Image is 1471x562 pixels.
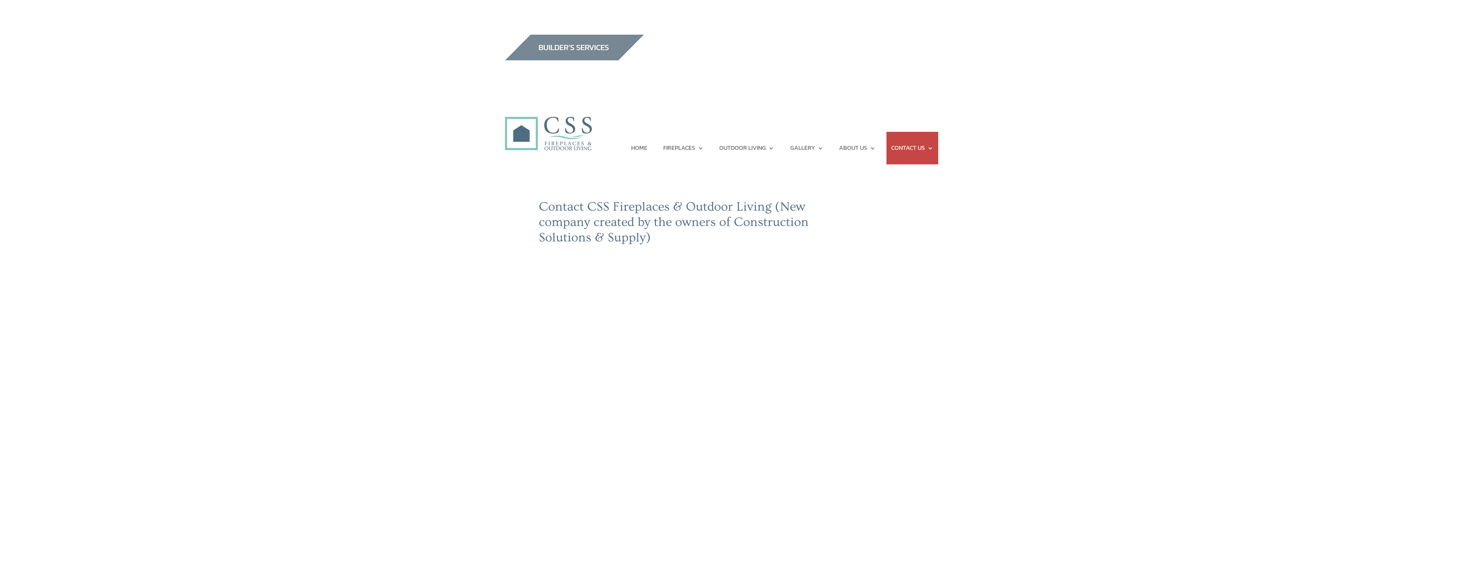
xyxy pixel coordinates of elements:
img: CSS Fireplaces & Outdoor Living (Formerly Construction Solutions & Supply)- Jacksonville Ormond B... [505,93,592,155]
h2: Contact CSS Fireplaces & Outdoor Living (New company created by the owners of Construction Soluti... [539,199,813,250]
a: OUTDOOR LIVING [719,132,774,164]
a: builder services construction supply [505,52,644,63]
img: builders_btn [505,35,644,60]
a: HOME [631,132,647,164]
a: FIREPLACES [663,132,704,164]
a: GALLERY [790,132,824,164]
a: CONTACT US [891,132,933,164]
a: ABOUT US [839,132,876,164]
